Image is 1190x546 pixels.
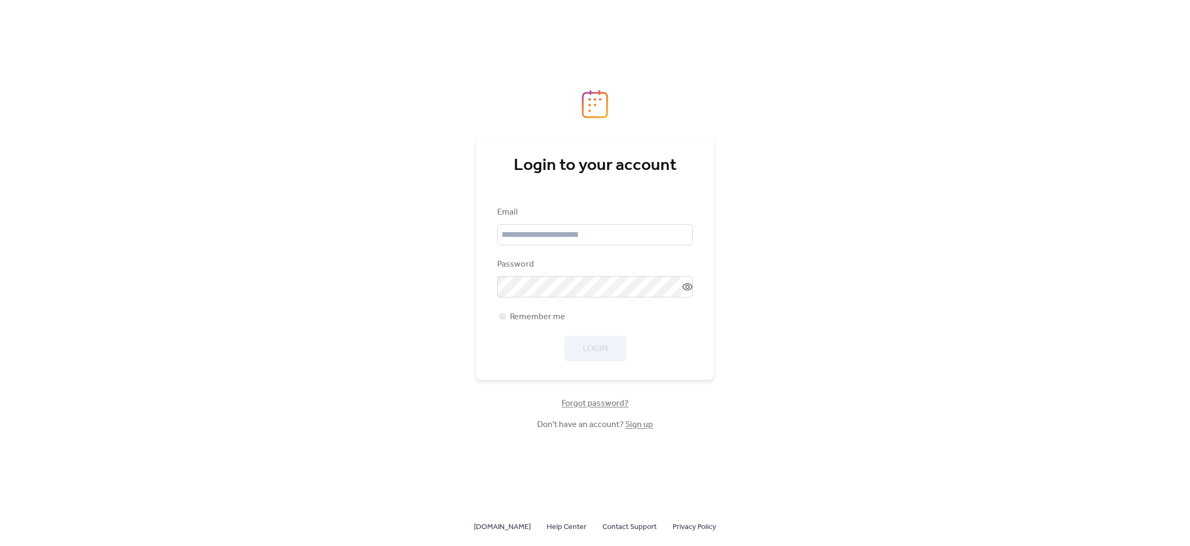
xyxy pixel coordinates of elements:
a: [DOMAIN_NAME] [474,520,531,533]
div: Email [497,206,691,219]
span: Help Center [547,521,586,534]
span: Forgot password? [562,397,628,410]
span: Contact Support [602,521,657,534]
a: Sign up [625,416,653,433]
div: Password [497,258,691,271]
span: Remember me [510,311,565,323]
span: [DOMAIN_NAME] [474,521,531,534]
span: Don't have an account? [537,419,653,431]
div: Login to your account [497,155,693,176]
a: Contact Support [602,520,657,533]
img: logo [582,90,608,118]
a: Forgot password? [562,400,628,406]
a: Privacy Policy [673,520,716,533]
a: Help Center [547,520,586,533]
span: Privacy Policy [673,521,716,534]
